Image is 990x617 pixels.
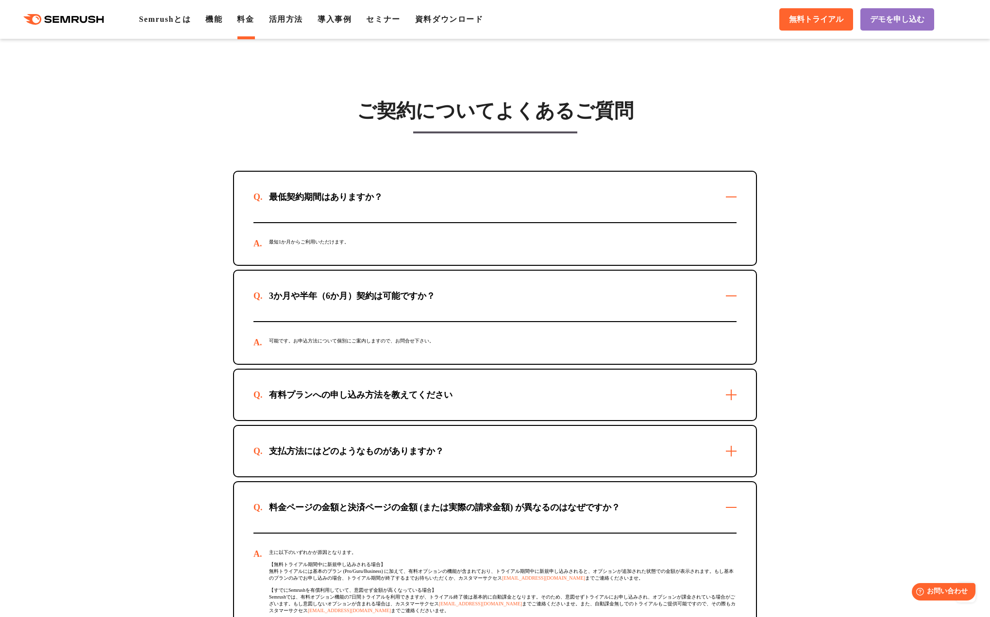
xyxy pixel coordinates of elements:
a: [EMAIL_ADDRESS][DOMAIN_NAME] [308,608,391,613]
h3: ご契約についてよくあるご質問 [233,99,757,123]
div: 最短1か月からご利用いただけます。 [253,223,737,265]
iframe: Help widget launcher [904,579,979,606]
div: 可能です。お申込方法について個別にご案内しますので、お問合せ下さい。 [253,322,737,364]
a: [EMAIL_ADDRESS][DOMAIN_NAME] [439,601,522,606]
a: Semrushとは [139,15,191,23]
div: 3か月や半年（6か月）契約は可能ですか？ [253,290,451,302]
span: 無料トライアル [789,15,843,25]
span: デモを申し込む [870,15,924,25]
div: 最低契約期間はありますか？ [253,191,398,203]
div: 有料プランへの申し込み方法を教えてください [253,389,468,401]
a: 料金 [237,15,254,23]
a: デモを申し込む [860,8,934,31]
div: 料金ページの金額と決済ページの金額 (または実際の請求金額) が異なるのはなぜですか？ [253,502,636,513]
a: セミナー [366,15,400,23]
a: 無料トライアル [779,8,853,31]
a: 活用方法 [269,15,303,23]
div: 支払方法にはどのようなものがありますか？ [253,445,459,457]
a: 導入事例 [318,15,352,23]
a: 機能 [205,15,222,23]
a: 資料ダウンロード [415,15,484,23]
a: [EMAIL_ADDRESS][DOMAIN_NAME] [502,575,585,581]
